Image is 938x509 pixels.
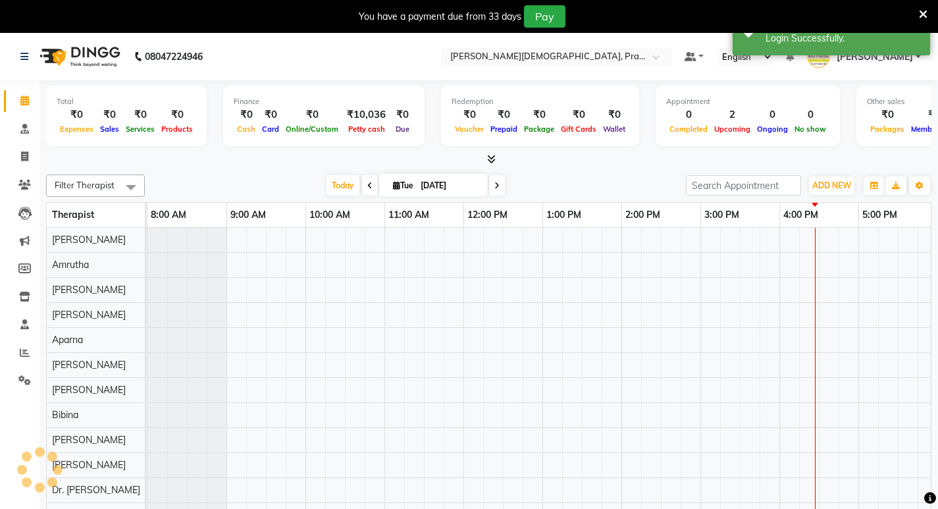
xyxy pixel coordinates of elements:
[34,38,124,75] img: logo
[859,205,900,225] a: 5:00 PM
[417,176,482,196] input: 2025-09-02
[780,205,821,225] a: 4:00 PM
[359,10,521,24] div: You have a payment due from 33 days
[524,5,565,28] button: Pay
[558,107,600,122] div: ₹0
[282,107,342,122] div: ₹0
[52,434,126,446] span: [PERSON_NAME]
[666,96,829,107] div: Appointment
[234,124,259,134] span: Cash
[52,309,126,321] span: [PERSON_NAME]
[622,205,664,225] a: 2:00 PM
[812,180,851,190] span: ADD NEW
[521,107,558,122] div: ₹0
[666,107,711,122] div: 0
[754,107,791,122] div: 0
[754,124,791,134] span: Ongoing
[52,259,89,271] span: Amrutha
[711,107,754,122] div: 2
[867,107,908,122] div: ₹0
[57,107,97,122] div: ₹0
[392,124,413,134] span: Due
[97,107,122,122] div: ₹0
[158,107,196,122] div: ₹0
[234,107,259,122] div: ₹0
[326,175,359,196] span: Today
[543,205,585,225] a: 1:00 PM
[259,107,282,122] div: ₹0
[57,124,97,134] span: Expenses
[600,124,629,134] span: Wallet
[52,234,126,246] span: [PERSON_NAME]
[701,205,743,225] a: 3:00 PM
[791,124,829,134] span: No show
[809,176,854,195] button: ADD NEW
[52,409,78,421] span: Bibina
[145,38,203,75] b: 08047224946
[122,124,158,134] span: Services
[487,124,521,134] span: Prepaid
[791,107,829,122] div: 0
[487,107,521,122] div: ₹0
[55,180,115,190] span: Filter Therapist
[464,205,511,225] a: 12:00 PM
[666,124,711,134] span: Completed
[807,45,830,68] img: Rizwana
[52,359,126,371] span: [PERSON_NAME]
[306,205,353,225] a: 10:00 AM
[227,205,269,225] a: 9:00 AM
[711,124,754,134] span: Upcoming
[385,205,432,225] a: 11:00 AM
[147,205,190,225] a: 8:00 AM
[52,459,126,471] span: [PERSON_NAME]
[234,96,414,107] div: Finance
[57,96,196,107] div: Total
[342,107,391,122] div: ₹10,036
[600,107,629,122] div: ₹0
[686,175,801,196] input: Search Appointment
[452,96,629,107] div: Redemption
[766,32,920,45] div: Login Successfully.
[282,124,342,134] span: Online/Custom
[837,50,913,64] span: [PERSON_NAME]
[97,124,122,134] span: Sales
[122,107,158,122] div: ₹0
[259,124,282,134] span: Card
[52,484,140,496] span: Dr. [PERSON_NAME]
[158,124,196,134] span: Products
[52,384,126,396] span: [PERSON_NAME]
[452,107,487,122] div: ₹0
[52,284,126,296] span: [PERSON_NAME]
[345,124,388,134] span: Petty cash
[867,124,908,134] span: Packages
[52,209,94,221] span: Therapist
[390,180,417,190] span: Tue
[558,124,600,134] span: Gift Cards
[52,334,83,346] span: Aparna
[391,107,414,122] div: ₹0
[452,124,487,134] span: Voucher
[521,124,558,134] span: Package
